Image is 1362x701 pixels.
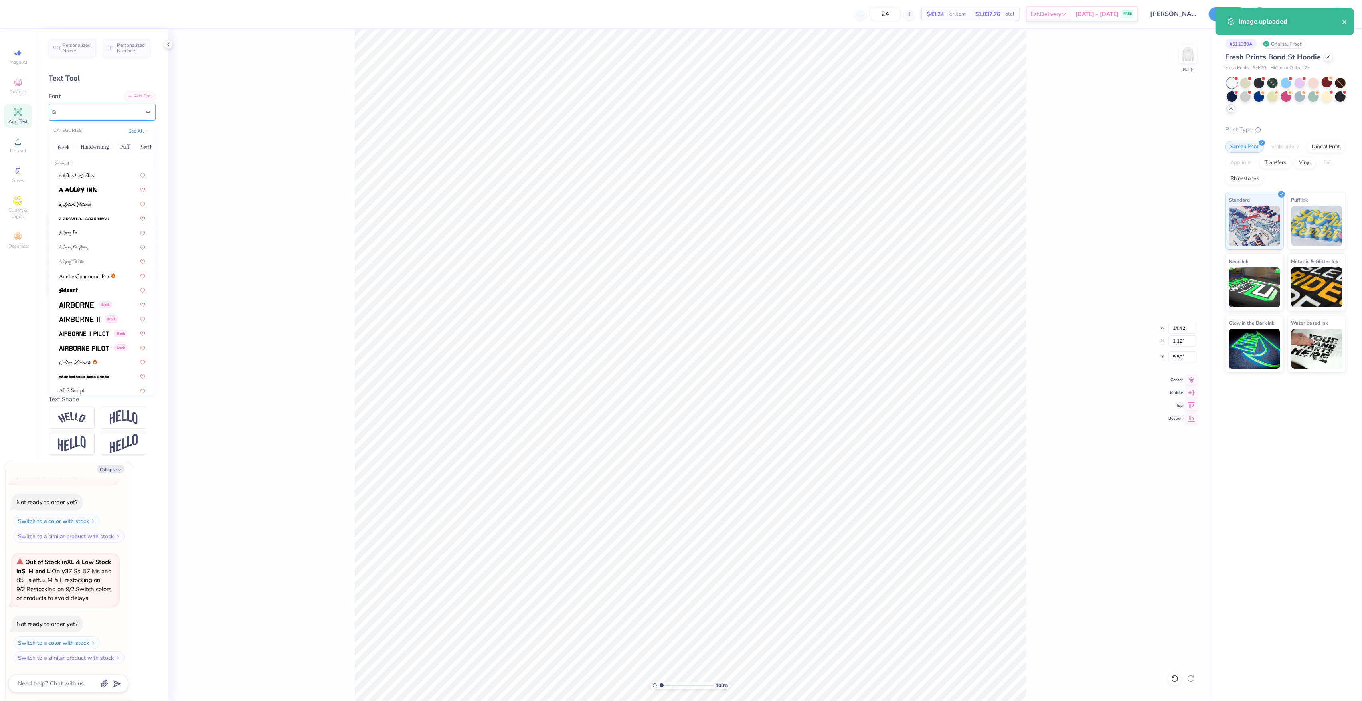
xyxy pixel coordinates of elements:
span: Designs [9,89,27,95]
button: Collapse [97,465,124,473]
img: a Alloy Ink [59,187,97,193]
span: Greek [114,344,127,351]
span: Neon Ink [1229,257,1248,265]
span: Metallic & Glitter Ink [1291,257,1338,265]
span: Add Text [8,118,28,125]
img: Switch to a similar product with stock [115,655,120,660]
img: Rise [110,434,138,453]
span: Minimum Order: 12 + [1270,65,1310,71]
button: Handwriting [76,141,113,153]
strong: & Low Stock in S, M and L : [16,558,111,575]
img: Neon Ink [1229,267,1280,307]
button: Serif [136,141,156,153]
input: Untitled Design [1144,6,1203,22]
span: Greek [99,301,112,308]
img: Airborne II [59,317,100,322]
img: A Charming Font Leftleaning [59,245,88,250]
div: Image uploaded [1239,17,1342,26]
img: Arch [110,410,138,425]
span: Total [1002,10,1014,18]
img: a Ahlan Wasahlan [59,173,95,178]
span: Decorate [8,243,28,249]
img: Flag [58,436,86,451]
img: AlphaShapes xmas balls [59,374,109,380]
span: Fresh Prints [1225,65,1249,71]
span: Middle [1168,390,1183,396]
img: Airborne [59,302,94,308]
div: Add Font [124,92,156,101]
div: Back [1183,66,1193,73]
span: $43.24 [927,10,944,18]
div: Not ready to order yet? [16,620,78,628]
span: Fresh Prints Bond St Hoodie [1225,52,1321,62]
img: Switch to a color with stock [91,519,95,523]
span: # FP20 [1253,65,1266,71]
img: Standard [1229,206,1280,246]
div: Transfers [1259,157,1291,169]
button: Switch to a color with stock [14,636,100,649]
span: Top [1168,403,1183,408]
button: Switch to a similar product with stock [14,651,125,664]
div: # 511980A [1225,39,1257,49]
img: Metallic & Glitter Ink [1291,267,1343,307]
div: Text Shape [49,395,156,404]
span: Est. Delivery [1031,10,1061,18]
img: Glow in the Dark Ink [1229,329,1280,369]
img: Puff Ink [1291,206,1343,246]
span: FREE [1123,11,1132,17]
div: Original Proof [1261,39,1306,49]
button: See All [126,127,151,135]
div: Vinyl [1294,157,1316,169]
input: – – [870,7,901,21]
div: Screen Print [1225,141,1264,153]
label: Font [49,92,61,101]
img: Alex Brush [59,360,91,365]
span: Personalized Numbers [117,42,145,53]
span: Greek [114,330,127,337]
button: Switch to a similar product with stock [14,530,125,543]
div: Embroidery [1266,141,1304,153]
span: Water based Ink [1291,319,1328,327]
button: Puff [116,141,134,153]
img: Adobe Garamond Pro [59,273,109,279]
img: Arc [58,412,86,423]
span: Center [1168,377,1183,383]
img: a Arigatou Gozaimasu [59,216,109,222]
span: Image AI [9,59,28,65]
img: Switch to a color with stock [91,640,95,645]
span: Standard [1229,196,1250,204]
div: Default [49,161,156,168]
img: Water based Ink [1291,329,1343,369]
img: A Charming Font Outline [59,259,84,265]
button: close [1342,17,1348,26]
img: Airborne II Pilot [59,331,109,337]
img: Advert [59,288,78,293]
span: Per Item [946,10,966,18]
span: Only 37 Ss, 57 Ms and 85 Ls left. S, M & L restocking on 9/2. Restocking on 9/2. Switch colors or... [16,558,112,602]
span: Personalized Names [63,42,91,53]
div: Print Type [1225,125,1346,134]
img: Airborne Pilot [59,345,109,351]
div: Not ready to order yet? [16,498,78,506]
img: Switch to a similar product with stock [115,534,120,539]
button: Save [1209,7,1247,21]
div: Digital Print [1307,141,1345,153]
div: Foil [1319,157,1337,169]
div: CATEGORIES [53,127,82,134]
span: ALS Script [59,386,84,395]
div: Text Tool [49,73,156,84]
img: a Antara Distance [59,202,92,207]
span: Glow in the Dark Ink [1229,319,1274,327]
img: Back [1180,46,1196,62]
span: Clipart & logos [4,207,32,220]
span: Puff Ink [1291,196,1308,204]
button: Switch to a color with stock [14,515,100,527]
button: Greek [53,141,74,153]
strong: Out of Stock in XL [25,558,76,566]
span: Greek [12,177,24,184]
div: Applique [1225,157,1257,169]
span: Greek [105,315,118,323]
span: [DATE] - [DATE] [1075,10,1119,18]
span: Upload [10,148,26,154]
span: $1,037.76 [975,10,1000,18]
